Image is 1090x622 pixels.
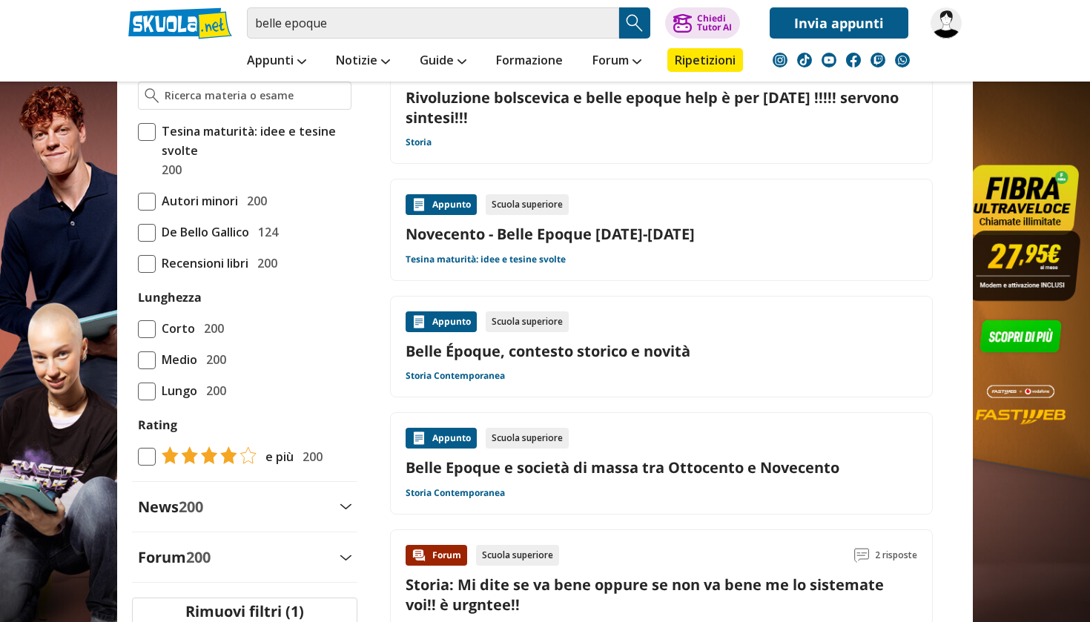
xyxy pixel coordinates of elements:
[156,122,351,160] span: Tesina maturità: idee e tesine svolte
[297,447,323,466] span: 200
[165,88,345,103] input: Ricerca materia o esame
[486,311,569,332] div: Scuola superiore
[406,545,467,566] div: Forum
[340,503,351,509] img: Apri e chiudi sezione
[406,224,917,244] a: Novecento - Belle Epoque [DATE]-[DATE]
[138,415,351,434] label: Rating
[406,194,477,215] div: Appunto
[179,497,203,517] span: 200
[412,197,426,212] img: Appunti contenuto
[406,370,505,382] a: Storia Contemporanea
[406,136,432,148] a: Storia
[770,7,908,39] a: Invia appunti
[665,7,740,39] button: ChiediTutor AI
[138,289,202,305] label: Lunghezza
[406,457,917,477] a: Belle Epoque e società di massa tra Ottocento e Novecento
[243,48,310,75] a: Appunti
[492,48,567,75] a: Formazione
[340,555,351,560] img: Apri e chiudi sezione
[875,545,917,566] span: 2 risposte
[406,311,477,332] div: Appunto
[486,194,569,215] div: Scuola superiore
[198,319,224,338] span: 200
[931,7,962,39] img: 3206071909
[145,88,159,103] img: Ricerca materia o esame
[822,53,836,67] img: youtube
[667,48,743,72] a: Ripetizioni
[871,53,885,67] img: twitch
[406,428,477,449] div: Appunto
[156,254,248,273] span: Recensioni libri
[412,548,426,563] img: Forum contenuto
[412,314,426,329] img: Appunti contenuto
[200,381,226,400] span: 200
[854,548,869,563] img: Commenti lettura
[895,53,910,67] img: WhatsApp
[156,350,197,369] span: Medio
[247,7,619,39] input: Cerca appunti, riassunti o versioni
[138,547,211,567] label: Forum
[251,254,277,273] span: 200
[406,341,917,361] a: Belle Époque, contesto storico e novità
[624,12,646,34] img: Cerca appunti, riassunti o versioni
[156,160,182,179] span: 200
[416,48,470,75] a: Guide
[773,53,787,67] img: instagram
[486,428,569,449] div: Scuola superiore
[797,53,812,67] img: tiktok
[332,48,394,75] a: Notizie
[476,545,559,566] div: Scuola superiore
[619,7,650,39] button: Search Button
[589,48,645,75] a: Forum
[412,431,426,446] img: Appunti contenuto
[846,53,861,67] img: facebook
[138,497,203,517] label: News
[406,575,884,615] a: Storia: Mi dite se va bene oppure se non va bene me lo sistemate voi!! è urgntee!!
[406,254,566,265] a: Tesina maturità: idee e tesine svolte
[186,547,211,567] span: 200
[260,447,294,466] span: e più
[697,14,732,32] div: Chiedi Tutor AI
[156,381,197,400] span: Lungo
[156,319,195,338] span: Corto
[156,446,257,464] img: tasso di risposta 4+
[241,191,267,211] span: 200
[156,222,249,242] span: De Bello Gallico
[252,222,278,242] span: 124
[406,487,505,499] a: Storia Contemporanea
[156,191,238,211] span: Autori minori
[406,87,899,128] a: Rivoluzione bolscevica e belle epoque help è per [DATE] !!!!! servono sintesi!!!
[200,350,226,369] span: 200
